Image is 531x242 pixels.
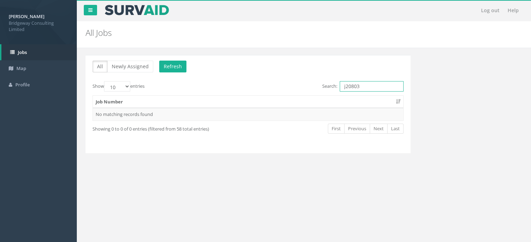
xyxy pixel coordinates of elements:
button: Refresh [159,61,186,72]
td: No matching records found [93,108,403,120]
span: Profile [15,81,30,88]
label: Show entries [93,81,145,92]
button: All [93,61,108,72]
h2: All Jobs [86,28,448,37]
label: Search: [322,81,404,92]
a: Next [370,124,388,134]
span: Jobs [18,49,27,55]
a: Last [387,124,404,134]
div: Showing 0 to 0 of 0 entries (filtered from 58 total entries) [93,123,216,132]
a: Jobs [1,44,77,61]
a: [PERSON_NAME] Bridgeway Consulting Limited [9,11,68,33]
button: Newly Assigned [107,61,153,72]
span: Bridgeway Consulting Limited [9,20,68,33]
a: Previous [344,124,370,134]
select: Showentries [104,81,130,92]
th: Job Number: activate to sort column ascending [93,96,403,108]
input: Search: [340,81,404,92]
a: First [328,124,345,134]
strong: [PERSON_NAME] [9,13,44,19]
span: Map [16,65,26,71]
